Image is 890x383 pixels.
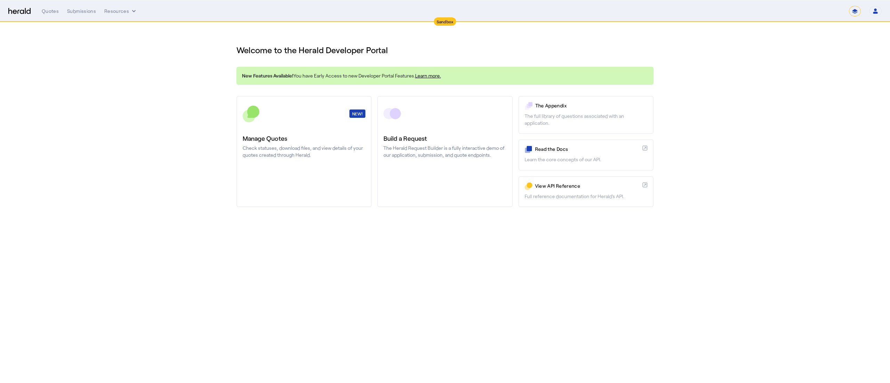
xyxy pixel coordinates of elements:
div: Quotes [42,8,59,15]
a: Build a RequestThe Herald Request Builder is a fully interactive demo of our application, submiss... [377,96,512,207]
span: New Features Available! [242,73,293,79]
div: Sandbox [434,17,456,26]
p: You have Early Access to new Developer Portal Features. [242,72,648,79]
h1: Welcome to the Herald Developer Portal [236,44,654,56]
p: Read the Docs [535,146,640,153]
a: Learn more. [415,73,441,79]
p: The full library of questions associated with an application. [525,113,647,127]
a: Read the DocsLearn the core concepts of our API. [518,139,654,170]
h3: Manage Quotes [243,133,365,143]
p: Full reference documentation for Herald's API. [525,193,647,200]
h3: Build a Request [383,133,506,143]
p: View API Reference [535,182,640,189]
a: NEW!Manage QuotesCheck statuses, download files, and view details of your quotes created through ... [236,96,372,207]
div: Submissions [67,8,96,15]
p: Check statuses, download files, and view details of your quotes created through Herald. [243,145,365,158]
div: NEW! [349,109,365,118]
p: The Herald Request Builder is a fully interactive demo of our application, submission, and quote ... [383,145,506,158]
button: Resources dropdown menu [104,8,137,15]
p: The Appendix [535,102,647,109]
a: The AppendixThe full library of questions associated with an application. [518,96,654,134]
img: Herald Logo [8,8,31,15]
a: View API ReferenceFull reference documentation for Herald's API. [518,176,654,207]
p: Learn the core concepts of our API. [525,156,647,163]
